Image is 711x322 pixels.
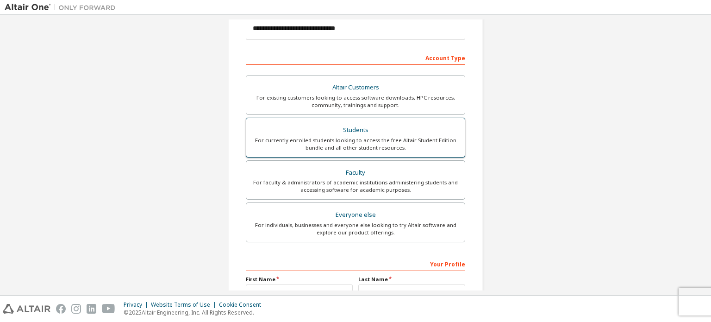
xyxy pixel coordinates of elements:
[252,124,459,137] div: Students
[252,137,459,152] div: For currently enrolled students looking to access the free Altair Student Edition bundle and all ...
[87,304,96,314] img: linkedin.svg
[5,3,120,12] img: Altair One
[219,301,267,309] div: Cookie Consent
[252,81,459,94] div: Altair Customers
[246,276,353,283] label: First Name
[246,50,465,65] div: Account Type
[124,309,267,316] p: © 2025 Altair Engineering, Inc. All Rights Reserved.
[102,304,115,314] img: youtube.svg
[71,304,81,314] img: instagram.svg
[252,179,459,194] div: For faculty & administrators of academic institutions administering students and accessing softwa...
[151,301,219,309] div: Website Terms of Use
[124,301,151,309] div: Privacy
[252,221,459,236] div: For individuals, businesses and everyone else looking to try Altair software and explore our prod...
[252,94,459,109] div: For existing customers looking to access software downloads, HPC resources, community, trainings ...
[246,256,465,271] div: Your Profile
[56,304,66,314] img: facebook.svg
[3,304,50,314] img: altair_logo.svg
[358,276,465,283] label: Last Name
[252,166,459,179] div: Faculty
[252,208,459,221] div: Everyone else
